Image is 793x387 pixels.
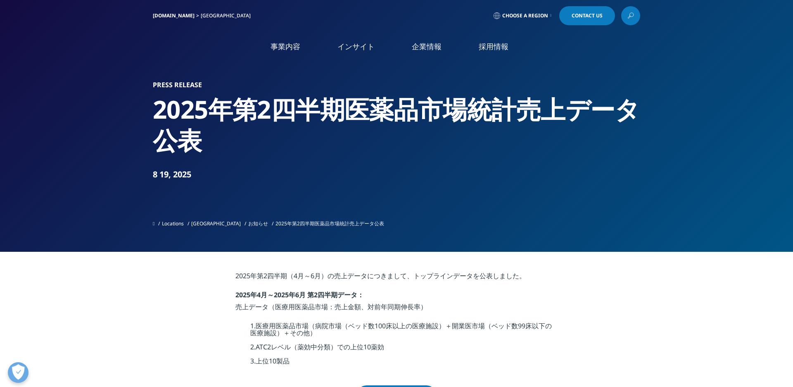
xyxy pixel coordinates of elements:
span: 月～ [297,271,311,280]
span: 製品 [276,356,290,365]
span: 四半期データ： [318,290,364,299]
span: 月～ [261,290,274,299]
a: 企業情報 [412,41,442,52]
span: 10 [269,356,276,365]
span: 2. [250,342,256,351]
span: Choose a Region [502,12,548,19]
span: 月）の売上データにつきまして、トップラインデータを公表しました。 [314,271,526,280]
div: 8 19, 2025 [153,169,640,180]
span: 年 [289,290,295,299]
a: Contact Us [559,6,615,25]
span: 四半期（ [267,271,294,280]
span: 6 [295,290,299,299]
span: 10 [363,342,371,351]
span: 2 [314,290,318,299]
span: 上位 [256,356,269,365]
h2: 2025年第2四半期医薬品市場統計売上データ公表 [153,94,640,156]
span: 年 [250,290,257,299]
span: 医療用医薬品市場（病院市場（ベッド数 [256,321,375,330]
span: 2 [264,271,267,280]
span: ATC2 [256,342,271,351]
span: 床以上の医療施設）＋開業医市場（ベッド数 [386,321,518,330]
span: 2025 [274,290,289,299]
a: Locations [162,220,184,227]
span: 2025年第2四半期医薬品市場統計売上データ公表 [275,220,384,227]
a: 採用情報 [479,41,508,52]
h1: Press Release [153,81,640,89]
span: 薬効 [371,342,384,351]
div: [GEOGRAPHIC_DATA] [201,12,254,19]
span: 4 [294,271,297,280]
a: 事業内容 [271,41,300,52]
span: 6 [311,271,314,280]
span: レベル（薬効中分類）での上位 [271,342,363,351]
span: 100 [375,321,386,330]
span: 3. [250,356,256,365]
a: [GEOGRAPHIC_DATA] [191,220,241,227]
span: 年第 [250,271,264,280]
span: 売上データ（医療用医薬品市場：売上金額、対前年同期伸長率） [235,302,427,311]
a: インサイト [337,41,375,52]
strong: 2025 [235,290,250,299]
span: 99 [518,321,525,330]
a: [DOMAIN_NAME] [153,12,195,19]
span: 床以下の医療施設）＋その他） [250,321,552,338]
nav: Primary [222,29,640,68]
a: お知らせ [248,220,268,227]
span: 1. [250,321,256,330]
span: 2025 [235,271,250,280]
span: Contact Us [572,13,603,18]
button: 優先設定センターを開く [8,362,28,383]
span: 4 [257,290,261,299]
span: 月 第 [299,290,314,299]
